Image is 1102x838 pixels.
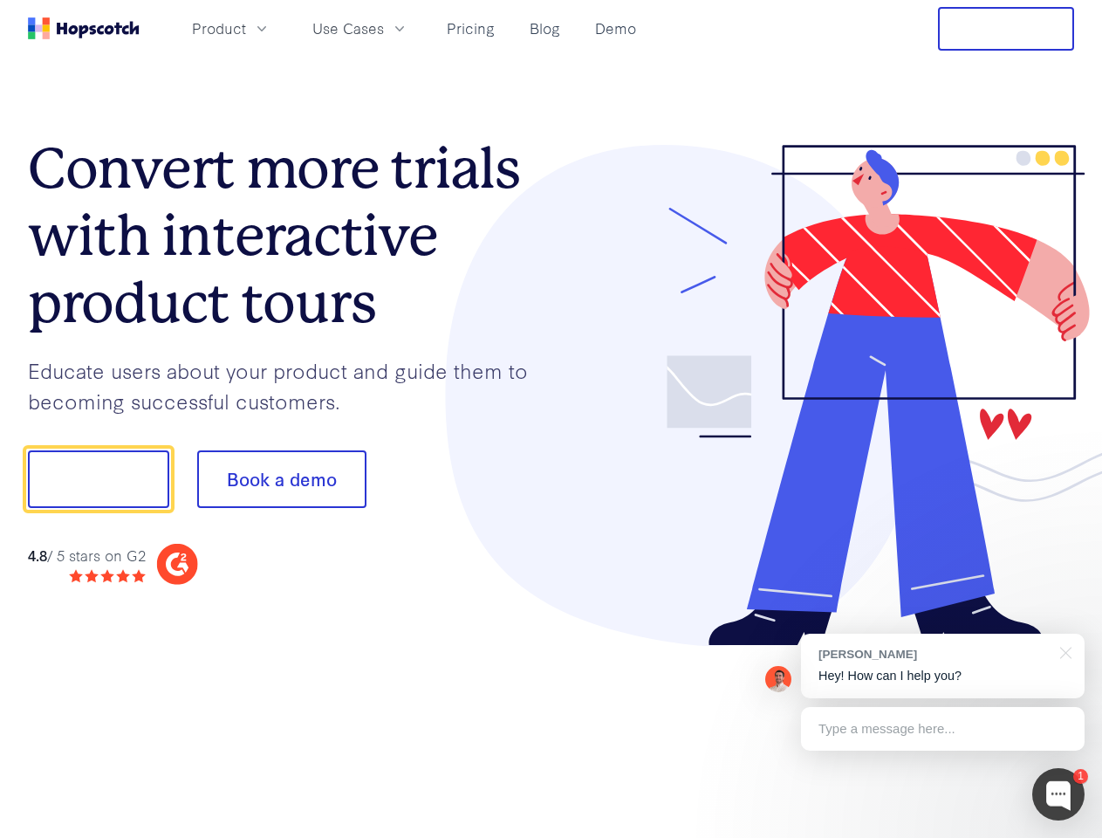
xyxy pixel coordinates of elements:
button: Book a demo [197,450,366,508]
div: Type a message here... [801,707,1085,751]
button: Free Trial [938,7,1074,51]
p: Hey! How can I help you? [818,667,1067,685]
strong: 4.8 [28,545,47,565]
p: Educate users about your product and guide them to becoming successful customers. [28,355,551,416]
button: Product [181,14,281,43]
a: Pricing [440,14,502,43]
div: [PERSON_NAME] [818,646,1050,663]
button: Show me! [28,450,169,508]
span: Product [192,17,246,39]
img: Mark Spera [765,666,791,692]
a: Home [28,17,140,39]
span: Use Cases [312,17,384,39]
a: Demo [588,14,643,43]
div: / 5 stars on G2 [28,545,146,567]
h1: Convert more trials with interactive product tours [28,135,551,336]
a: Blog [523,14,567,43]
div: 1 [1073,769,1088,784]
button: Use Cases [302,14,419,43]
